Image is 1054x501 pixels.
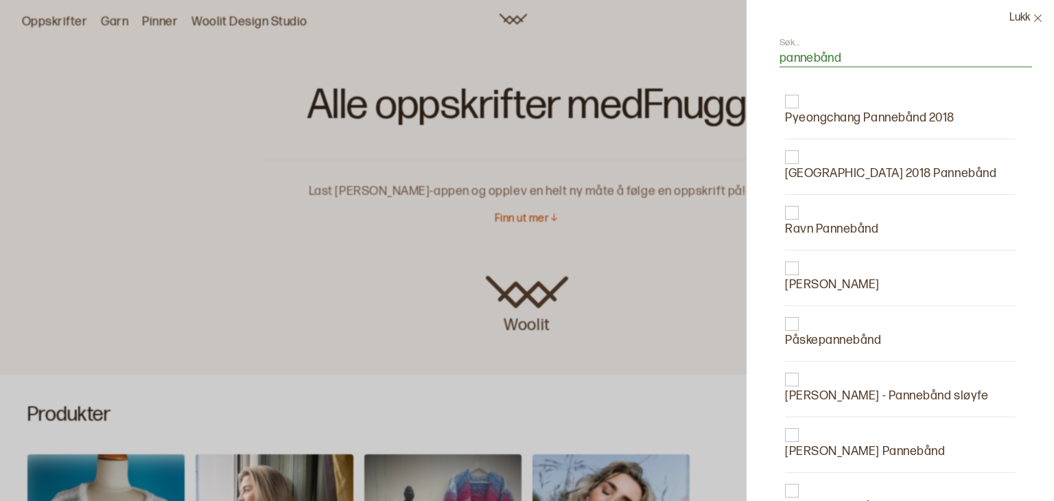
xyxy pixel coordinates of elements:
a: Rosa Sløyfe - Pannebånd sløyfe[PERSON_NAME] - Pannebånd sløyfe [785,373,988,406]
label: Søk... [780,36,800,49]
p: [PERSON_NAME] [785,275,880,294]
a: Rosa Sløyfe Pannebånd[PERSON_NAME] Pannebånd [785,428,945,461]
img: Rosa Sløyfe Pannebånd [785,428,799,442]
p: [GEOGRAPHIC_DATA] 2018 Pannebånd [785,164,996,183]
a: PåskepannebåndPåskepannebånd [785,317,882,350]
p: [PERSON_NAME] - Pannebånd sløyfe [785,386,988,406]
img: Fana barnesett [785,261,799,275]
img: Påskepannebånd [785,317,799,331]
p: Påskepannebånd [785,331,882,350]
img: Pyeongchang 2018 Pannebånd [785,150,799,164]
p: [PERSON_NAME] Pannebånd [785,442,945,461]
img: Ravn Pannebånd [785,206,799,220]
img: Pyeongchang Pannebånd 2018 [785,95,799,108]
p: Pyeongchang Pannebånd 2018 [785,108,955,128]
a: Pyeongchang 2018 Pannebånd[GEOGRAPHIC_DATA] 2018 Pannebånd [785,150,996,183]
p: Ravn Pannebånd [785,220,879,239]
img: Rosa Sløyfe - Pannebånd sløyfe [785,373,799,386]
a: Pyeongchang Pannebånd 2018Pyeongchang Pannebånd 2018 [785,95,955,128]
a: Ravn PannebåndRavn Pannebånd [785,206,879,239]
img: Ploppi Pannebånd [785,484,799,498]
a: Fana barnesett[PERSON_NAME] [785,261,880,294]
